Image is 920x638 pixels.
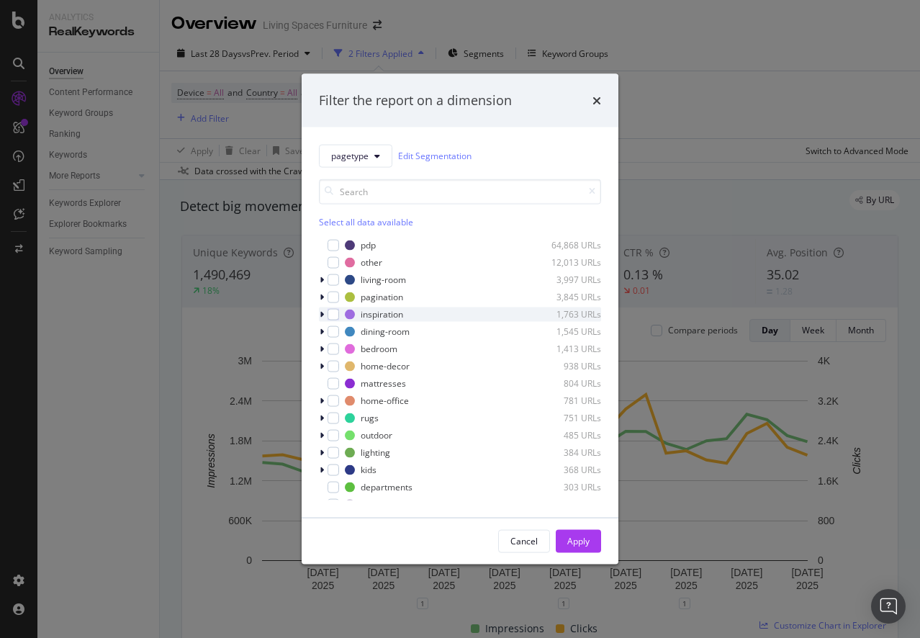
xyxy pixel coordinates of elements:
div: 1,413 URLs [531,343,601,355]
div: living-room [361,274,406,286]
div: home-decor [361,360,410,372]
button: pagetype [319,144,392,167]
div: 3,997 URLs [531,274,601,286]
div: other [361,256,382,269]
div: home-office [361,395,409,407]
div: 804 URLs [531,377,601,390]
div: 781 URLs [531,395,601,407]
div: Open Intercom Messenger [871,589,906,624]
div: kids [361,464,376,476]
input: Search [319,179,601,204]
div: mattresses [361,377,406,390]
div: Cancel [510,535,538,547]
div: 938 URLs [531,360,601,372]
div: outdoor [361,429,392,441]
div: rugs [361,412,379,424]
div: dining-room [361,325,410,338]
div: wall-art [361,498,391,511]
div: 751 URLs [531,412,601,424]
div: departments [361,481,412,493]
div: modal [302,74,618,565]
div: 368 URLs [531,464,601,476]
div: 1,763 URLs [531,308,601,320]
div: 12,013 URLs [531,256,601,269]
div: 3,845 URLs [531,291,601,303]
a: Edit Segmentation [398,148,472,163]
div: 1,545 URLs [531,325,601,338]
div: 262 URLs [531,498,601,511]
div: bedroom [361,343,397,355]
div: 485 URLs [531,429,601,441]
div: Select all data available [319,215,601,228]
button: Apply [556,529,601,552]
div: 64,868 URLs [531,239,601,251]
div: pagination [361,291,403,303]
div: inspiration [361,308,403,320]
span: pagetype [331,150,369,162]
button: Cancel [498,529,550,552]
div: Apply [567,535,590,547]
div: lighting [361,446,390,459]
div: Filter the report on a dimension [319,91,512,110]
div: 303 URLs [531,481,601,493]
div: pdp [361,239,376,251]
div: 384 URLs [531,446,601,459]
div: times [592,91,601,110]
